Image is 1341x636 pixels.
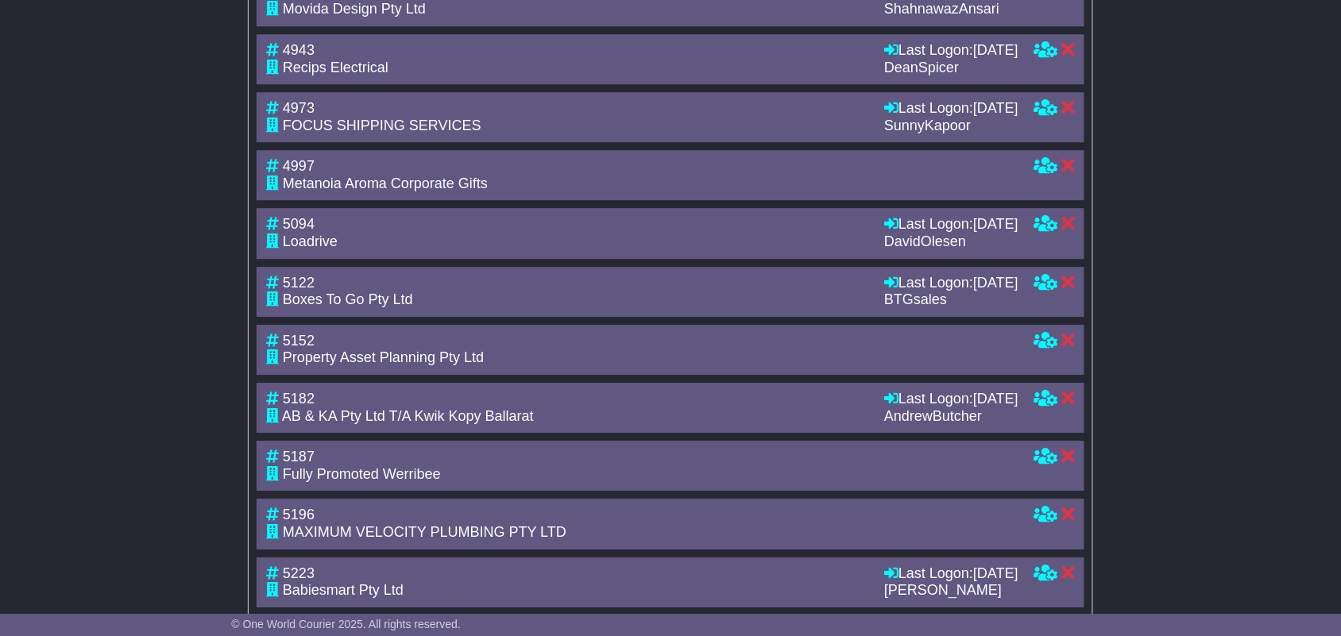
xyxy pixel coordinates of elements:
[884,216,1018,233] div: Last Logon:
[973,100,1018,116] span: [DATE]
[283,275,315,291] span: 5122
[973,391,1018,407] span: [DATE]
[283,158,315,174] span: 4997
[884,100,1018,118] div: Last Logon:
[884,565,1018,583] div: Last Logon:
[283,233,338,249] span: Loadrive
[283,118,481,133] span: FOCUS SHIPPING SERVICES
[973,275,1018,291] span: [DATE]
[283,100,315,116] span: 4973
[283,291,413,307] span: Boxes To Go Pty Ltd
[283,565,315,581] span: 5223
[283,1,426,17] span: Movida Design Pty Ltd
[884,1,1018,18] div: ShahnawazAnsari
[884,391,1018,408] div: Last Logon:
[283,524,566,540] span: MAXIMUM VELOCITY PLUMBING PTY LTD
[283,507,315,522] span: 5196
[283,349,484,365] span: Property Asset Planning Pty Ltd
[231,618,461,630] span: © One World Courier 2025. All rights reserved.
[283,466,441,482] span: Fully Promoted Werribee
[884,275,1018,292] div: Last Logon:
[283,449,315,464] span: 5187
[973,42,1018,58] span: [DATE]
[283,391,315,407] span: 5182
[283,216,315,232] span: 5094
[884,233,1018,251] div: DavidOlesen
[283,60,388,75] span: Recips Electrical
[283,175,488,191] span: Metanoia Aroma Corporate Gifts
[973,216,1018,232] span: [DATE]
[884,408,1018,426] div: AndrewButcher
[283,582,404,598] span: Babiesmart Pty Ltd
[283,333,315,349] span: 5152
[973,565,1018,581] span: [DATE]
[283,42,315,58] span: 4943
[884,582,1018,599] div: [PERSON_NAME]
[884,291,1018,309] div: BTGsales
[282,408,534,424] span: AB & KA Pty Ltd T/A Kwik Kopy Ballarat
[884,42,1018,60] div: Last Logon:
[884,118,1018,135] div: SunnyKapoor
[884,60,1018,77] div: DeanSpicer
